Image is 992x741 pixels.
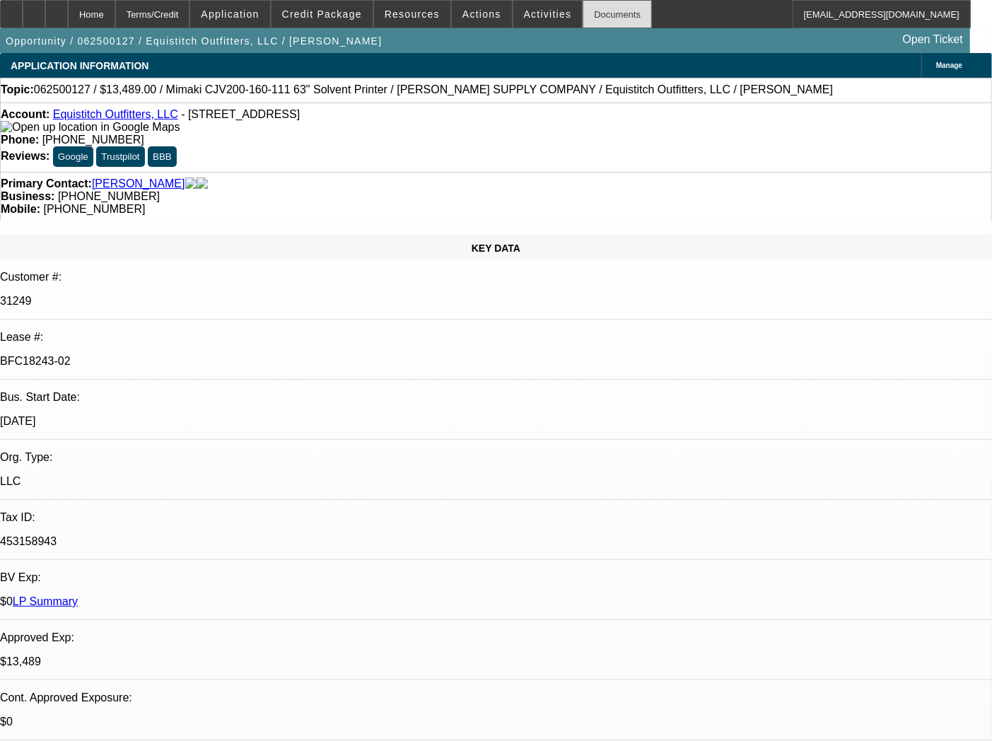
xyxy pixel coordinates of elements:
[1,203,40,215] strong: Mobile:
[452,1,512,28] button: Actions
[53,146,93,167] button: Google
[374,1,450,28] button: Resources
[282,8,362,20] span: Credit Package
[13,595,78,607] a: LP Summary
[181,108,300,120] span: - [STREET_ADDRESS]
[385,8,440,20] span: Resources
[462,8,501,20] span: Actions
[1,83,34,96] strong: Topic:
[190,1,269,28] button: Application
[1,177,92,190] strong: Primary Contact:
[148,146,177,167] button: BBB
[6,35,382,47] span: Opportunity / 062500127 / Equistitch Outfitters, LLC / [PERSON_NAME]
[53,108,178,120] a: Equistitch Outfitters, LLC
[897,28,969,52] a: Open Ticket
[42,134,144,146] span: [PHONE_NUMBER]
[92,177,185,190] a: [PERSON_NAME]
[1,121,180,134] img: Open up location in Google Maps
[185,177,197,190] img: facebook-icon.png
[524,8,572,20] span: Activities
[1,150,49,162] strong: Reviews:
[1,190,54,202] strong: Business:
[201,8,259,20] span: Application
[1,121,180,133] a: View Google Maps
[58,190,160,202] span: [PHONE_NUMBER]
[96,146,144,167] button: Trustpilot
[936,62,962,69] span: Manage
[197,177,208,190] img: linkedin-icon.png
[43,203,145,215] span: [PHONE_NUMBER]
[1,108,49,120] strong: Account:
[272,1,373,28] button: Credit Package
[1,134,39,146] strong: Phone:
[513,1,583,28] button: Activities
[34,83,833,96] span: 062500127 / $13,489.00 / Mimaki CJV200-160-111 63" Solvent Printer / [PERSON_NAME] SUPPLY COMPANY...
[11,60,148,71] span: APPLICATION INFORMATION
[472,243,520,254] span: KEY DATA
